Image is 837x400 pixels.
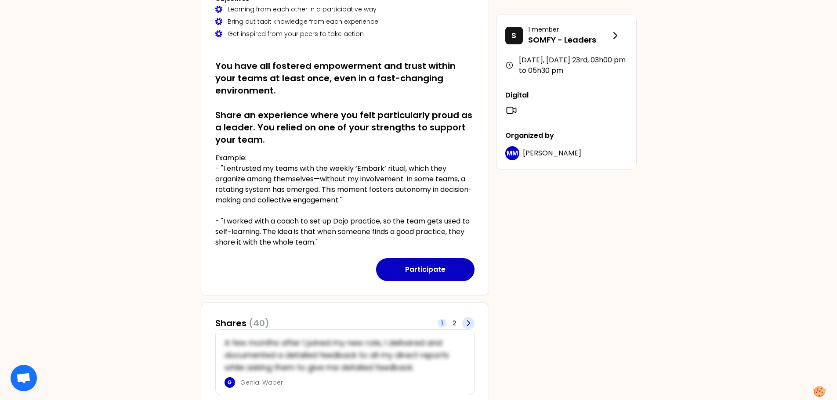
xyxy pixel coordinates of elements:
p: MM [507,149,518,158]
p: Example: - "I entrusted my teams with the weekly ‘Embark’ ritual, which they organize among thems... [215,153,475,248]
span: [PERSON_NAME] [523,148,581,158]
p: Genial Waper [240,378,460,387]
h2: You have all fostered empowerment and trust within your teams at least once, even in a fast-chang... [215,60,475,146]
p: SOMFY - Leaders [528,34,610,46]
p: Organized by [505,130,627,141]
span: 2 [453,319,456,328]
p: S [511,29,516,42]
div: Get inspired from your peers to take action [215,29,475,38]
p: A few months after I joined my new role, I delivered and documented a detailed feedback to all my... [225,337,460,374]
span: (40) [249,317,269,329]
span: 1 [441,319,443,328]
div: Bring out tacit knowledge from each experience [215,17,475,26]
p: Digital [505,90,627,101]
div: Aprire la chat [11,365,37,391]
div: Learning from each other in a participative way [215,5,475,14]
div: [DATE], [DATE] 23rd , 03h00 pm to 05h30 pm [505,55,627,76]
h3: Shares [215,317,269,329]
p: G [228,379,232,386]
button: Participate [376,258,475,281]
p: 1 member [528,25,610,34]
